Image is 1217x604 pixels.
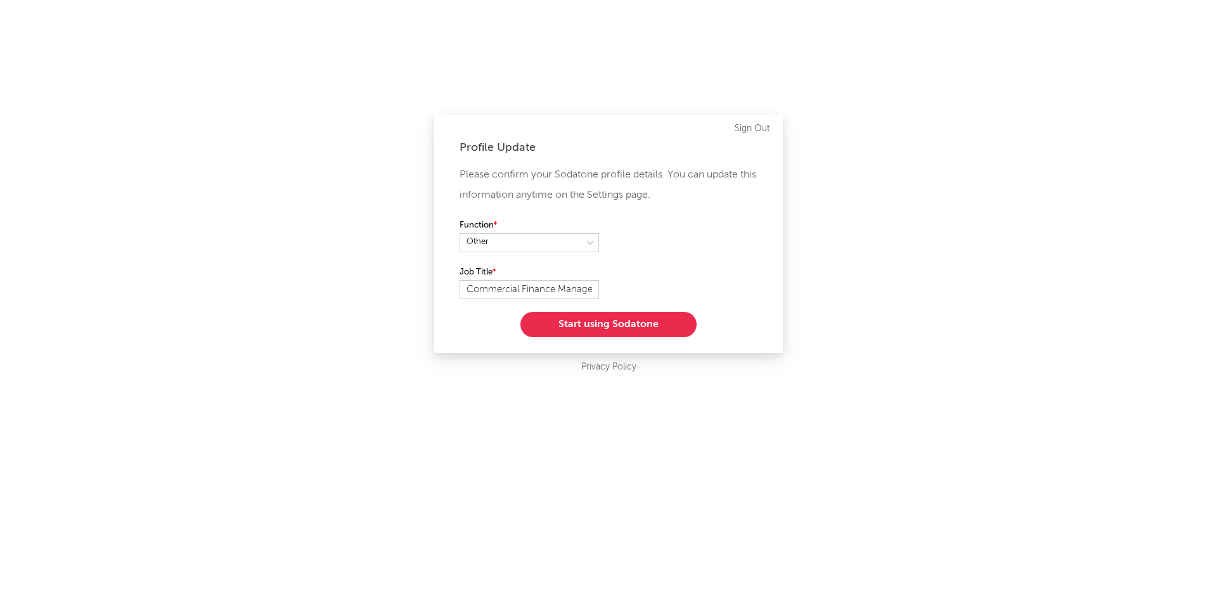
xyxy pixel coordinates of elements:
[460,218,599,233] label: Function
[520,312,697,337] button: Start using Sodatone
[460,265,599,280] label: Job Title
[460,140,757,155] div: Profile Update
[735,121,770,136] a: Sign Out
[460,165,757,205] p: Please confirm your Sodatone profile details. You can update this information anytime on the Sett...
[581,359,636,375] a: Privacy Policy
